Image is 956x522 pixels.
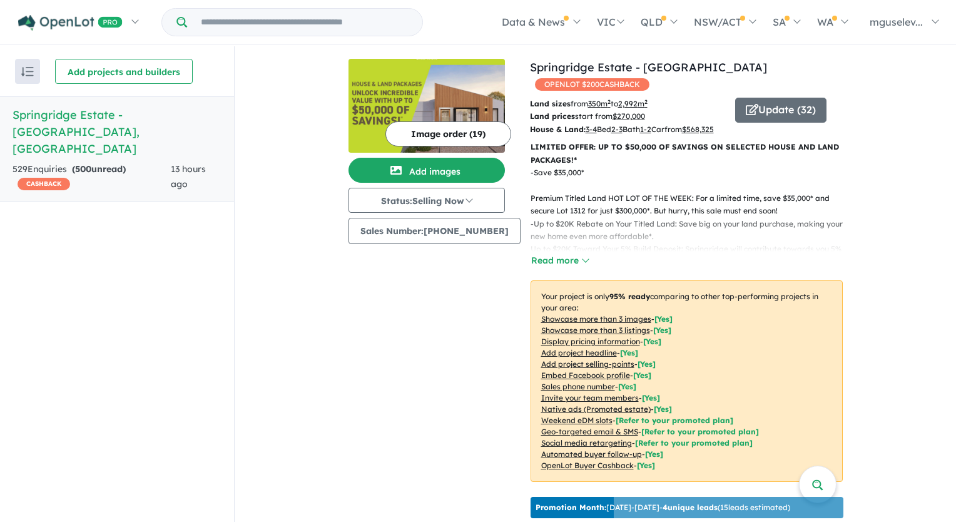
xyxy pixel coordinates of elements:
[616,416,733,425] span: [Refer to your promoted plan]
[611,125,623,134] u: 2-3
[588,99,611,108] u: 350 m
[682,125,714,134] u: $ 568,325
[530,60,767,74] a: Springridge Estate - [GEOGRAPHIC_DATA]
[171,163,206,190] span: 13 hours ago
[536,503,606,512] b: Promotion Month:
[530,111,575,121] b: Land prices
[72,163,126,175] strong: ( unread)
[586,125,597,134] u: 3-4
[635,438,753,448] span: [Refer to your promoted plan]
[541,416,613,425] u: Weekend eDM slots
[735,98,826,123] button: Update (32)
[75,163,91,175] span: 500
[531,141,843,166] p: LIMITED OFFER: UP TO $50,000 OF SAVINGS ON SELECTED HOUSE AND LAND PACKAGES!*
[642,393,660,402] span: [ Yes ]
[541,325,650,335] u: Showcase more than 3 listings
[530,98,726,110] p: from
[870,16,923,28] span: mguselev...
[190,9,420,36] input: Try estate name, suburb, builder or developer
[536,502,790,513] p: [DATE] - [DATE] - ( 15 leads estimated)
[608,98,611,105] sup: 2
[653,325,671,335] span: [ Yes ]
[541,348,617,357] u: Add project headline
[531,280,843,482] p: Your project is only comparing to other top-performing projects in your area: - - - - - - - - - -...
[541,404,651,414] u: Native ads (Promoted estate)
[541,449,642,459] u: Automated buyer follow-up
[530,110,726,123] p: start from
[530,125,586,134] b: House & Land:
[633,371,651,380] span: [ Yes ]
[348,158,505,183] button: Add images
[618,382,636,391] span: [ Yes ]
[637,461,655,470] span: [Yes]
[618,99,648,108] u: 2,992 m
[541,371,630,380] u: Embed Facebook profile
[645,449,663,459] span: [Yes]
[18,15,123,31] img: Openlot PRO Logo White
[13,106,221,157] h5: Springridge Estate - [GEOGRAPHIC_DATA] , [GEOGRAPHIC_DATA]
[530,123,726,136] p: Bed Bath Car from
[385,121,511,146] button: Image order (19)
[541,382,615,391] u: Sales phone number
[613,111,645,121] u: $ 270,000
[641,427,759,436] span: [Refer to your promoted plan]
[348,218,521,244] button: Sales Number:[PHONE_NUMBER]
[348,59,505,153] img: Springridge Estate - Wallan
[638,359,656,369] span: [ Yes ]
[541,314,651,324] u: Showcase more than 3 images
[541,337,640,346] u: Display pricing information
[55,59,193,84] button: Add projects and builders
[21,67,34,76] img: sort.svg
[348,188,505,213] button: Status:Selling Now
[643,337,661,346] span: [ Yes ]
[541,359,634,369] u: Add project selling-points
[654,314,673,324] span: [ Yes ]
[541,438,632,448] u: Social media retargeting
[644,98,648,105] sup: 2
[13,162,171,192] div: 529 Enquir ies
[535,78,649,91] span: OPENLOT $ 200 CASHBACK
[609,292,650,301] b: 95 % ready
[654,404,672,414] span: [Yes]
[530,99,571,108] b: Land sizes
[531,166,853,218] p: - Save $35,000* Premium Titled Land HOT LOT OF THE WEEK: For a limited time, save $35,000* and se...
[541,393,639,402] u: Invite your team members
[541,461,634,470] u: OpenLot Buyer Cashback
[640,125,651,134] u: 1-2
[531,253,589,268] button: Read more
[18,178,70,190] span: CASHBACK
[663,503,718,512] b: 4 unique leads
[531,218,853,282] p: - Up to $20K Rebate on Your Titled Land: Save big on your land purchase, making your new home eve...
[611,99,648,108] span: to
[620,348,638,357] span: [ Yes ]
[541,427,638,436] u: Geo-targeted email & SMS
